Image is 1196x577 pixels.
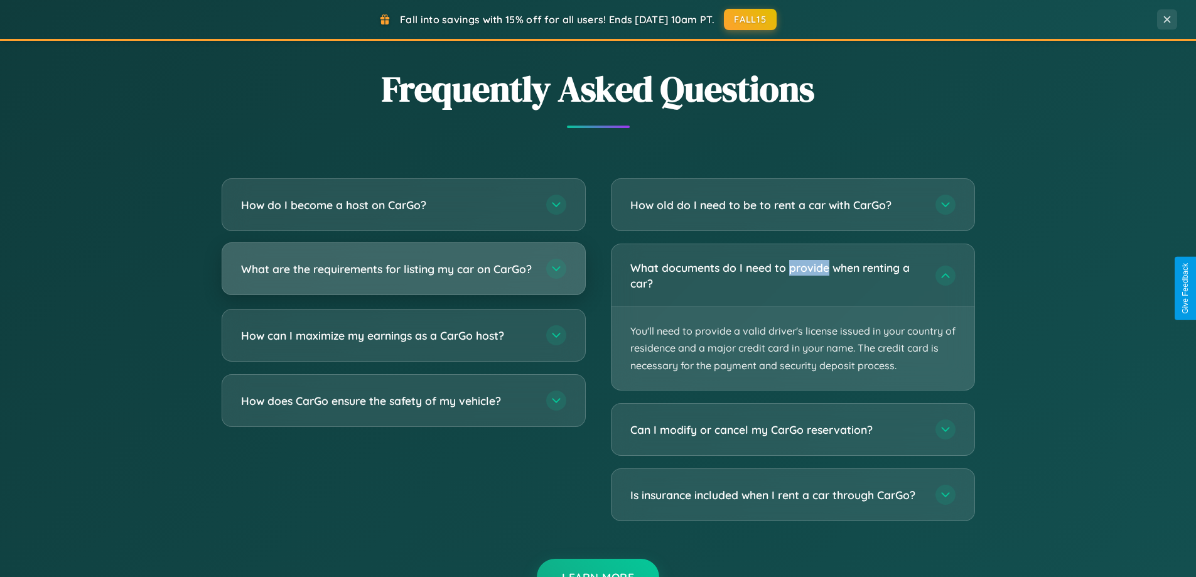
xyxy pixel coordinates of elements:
h3: How does CarGo ensure the safety of my vehicle? [241,393,534,409]
h2: Frequently Asked Questions [222,65,975,113]
span: Fall into savings with 15% off for all users! Ends [DATE] 10am PT. [400,13,714,26]
h3: How do I become a host on CarGo? [241,197,534,213]
h3: Can I modify or cancel my CarGo reservation? [630,422,923,438]
p: You'll need to provide a valid driver's license issued in your country of residence and a major c... [611,307,974,390]
h3: What documents do I need to provide when renting a car? [630,260,923,291]
h3: Is insurance included when I rent a car through CarGo? [630,487,923,503]
button: FALL15 [724,9,777,30]
h3: What are the requirements for listing my car on CarGo? [241,261,534,277]
h3: How old do I need to be to rent a car with CarGo? [630,197,923,213]
h3: How can I maximize my earnings as a CarGo host? [241,328,534,343]
div: Give Feedback [1181,263,1190,314]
